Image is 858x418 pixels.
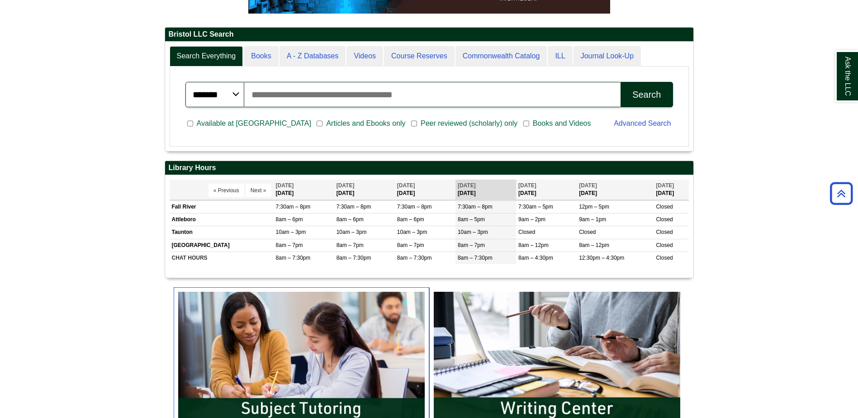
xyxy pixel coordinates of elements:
button: Next » [246,184,271,197]
span: Books and Videos [529,118,595,129]
span: 8am – 7pm [397,242,424,248]
td: Attleboro [170,214,274,226]
span: 8am – 6pm [337,216,364,223]
span: 10am – 3pm [397,229,427,235]
td: [GEOGRAPHIC_DATA] [170,239,274,252]
th: [DATE] [577,180,654,200]
span: Available at [GEOGRAPHIC_DATA] [193,118,315,129]
span: Articles and Ebooks only [322,118,409,129]
a: Back to Top [827,187,856,199]
th: [DATE] [334,180,395,200]
a: Journal Look-Up [574,46,641,66]
span: Closed [518,229,535,235]
span: Peer reviewed (scholarly) only [417,118,521,129]
span: 8am – 7pm [458,242,485,248]
span: 8am – 7pm [337,242,364,248]
button: Search [621,82,673,107]
th: [DATE] [654,180,688,200]
span: 12pm – 5pm [579,204,609,210]
span: [DATE] [656,182,674,189]
span: 10am – 3pm [458,229,488,235]
span: 7:30am – 8pm [397,204,432,210]
span: 9am – 2pm [518,216,545,223]
span: 8am – 4:30pm [518,255,553,261]
a: ILL [548,46,572,66]
span: 7:30am – 8pm [276,204,311,210]
span: 8am – 7pm [276,242,303,248]
th: [DATE] [455,180,516,200]
span: 8am – 6pm [276,216,303,223]
h2: Bristol LLC Search [165,28,693,42]
input: Available at [GEOGRAPHIC_DATA] [187,119,193,128]
span: 8am – 7:30pm [397,255,432,261]
button: « Previous [209,184,244,197]
th: [DATE] [516,180,577,200]
span: 8am – 5pm [458,216,485,223]
span: 8am – 7:30pm [458,255,493,261]
span: [DATE] [458,182,476,189]
td: Taunton [170,226,274,239]
span: 8am – 7:30pm [337,255,371,261]
span: [DATE] [337,182,355,189]
span: 10am – 3pm [337,229,367,235]
span: 7:30am – 8pm [337,204,371,210]
a: Search Everything [170,46,243,66]
span: 10am – 3pm [276,229,306,235]
span: Closed [656,242,673,248]
th: [DATE] [395,180,455,200]
input: Peer reviewed (scholarly) only [411,119,417,128]
span: 7:30am – 8pm [458,204,493,210]
span: 9am – 1pm [579,216,606,223]
h2: Library Hours [165,161,693,175]
a: Course Reserves [384,46,455,66]
a: Books [244,46,278,66]
span: Closed [656,255,673,261]
span: 8am – 6pm [397,216,424,223]
a: Commonwealth Catalog [455,46,547,66]
span: 8am – 12pm [518,242,549,248]
span: 12:30pm – 4:30pm [579,255,624,261]
a: A - Z Databases [280,46,346,66]
span: [DATE] [579,182,597,189]
input: Books and Videos [523,119,529,128]
span: 8am – 7:30pm [276,255,311,261]
span: Closed [656,229,673,235]
th: [DATE] [274,180,334,200]
td: Fall River [170,201,274,214]
span: [DATE] [276,182,294,189]
span: [DATE] [518,182,536,189]
span: 8am – 12pm [579,242,609,248]
span: 7:30am – 5pm [518,204,553,210]
span: Closed [656,216,673,223]
a: Advanced Search [614,119,671,127]
span: [DATE] [397,182,415,189]
input: Articles and Ebooks only [317,119,322,128]
a: Videos [346,46,383,66]
span: Closed [579,229,596,235]
span: Closed [656,204,673,210]
td: CHAT HOURS [170,252,274,264]
div: Search [632,90,661,100]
